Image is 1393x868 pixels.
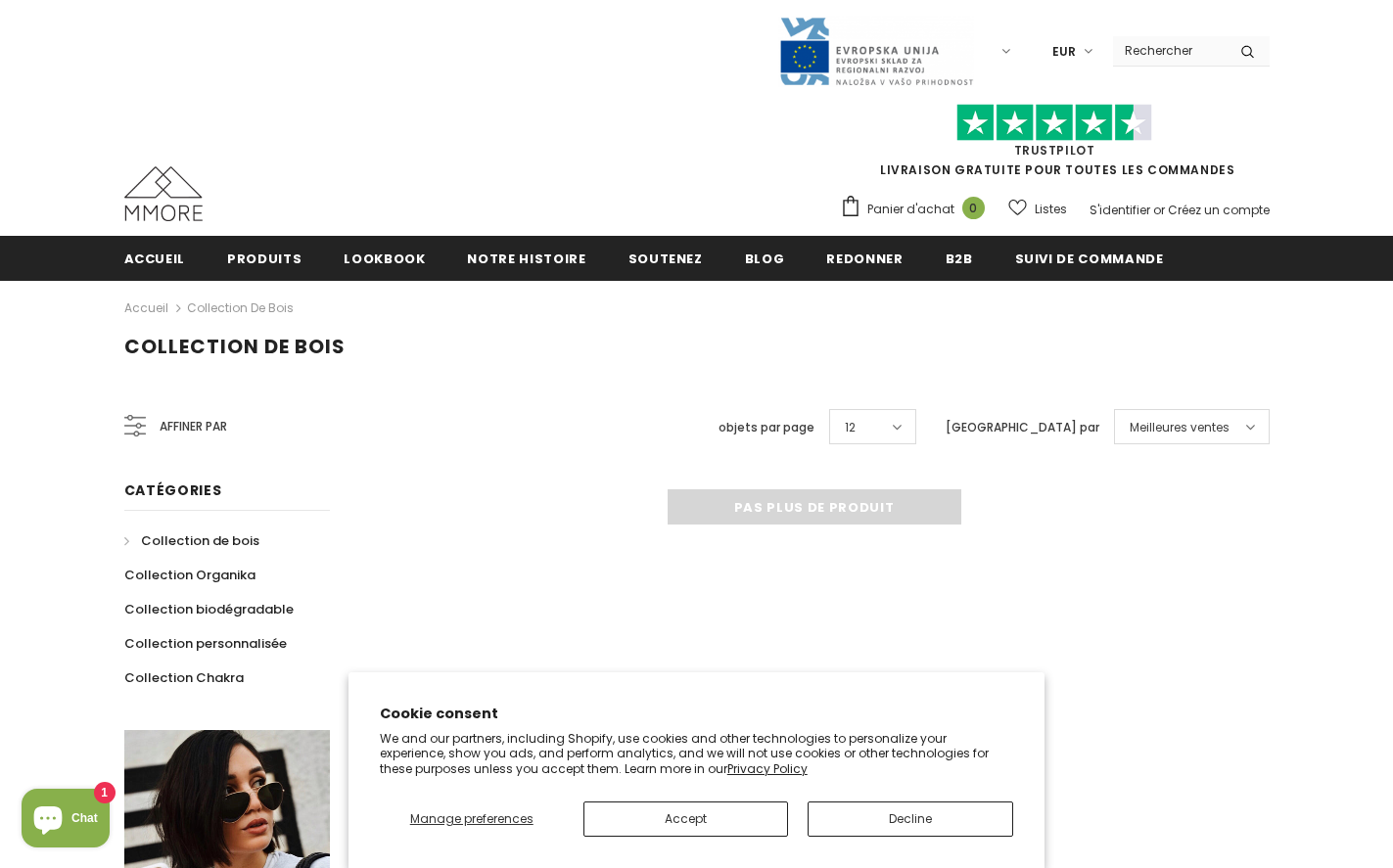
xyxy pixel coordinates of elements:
label: objets par page [719,418,814,437]
a: Javni Razpis [778,42,974,59]
span: Accueil [124,250,186,268]
input: Search Site [1113,36,1226,65]
span: or [1153,202,1165,218]
span: Lookbook [344,250,425,268]
a: soutenez [628,236,703,280]
span: Catégories [124,480,222,500]
span: Collection Organika [124,566,255,584]
a: Lookbook [344,236,425,280]
span: Blog [745,250,785,268]
a: Listes [1008,192,1067,226]
span: 12 [845,418,856,437]
span: Redonner [826,250,903,268]
img: Faites confiance aux étoiles pilotes [956,104,1152,142]
span: LIVRAISON GRATUITE POUR TOUTES LES COMMANDES [840,113,1270,178]
a: B2B [946,236,973,280]
span: Collection de bois [124,333,346,360]
button: Manage preferences [380,801,564,837]
a: Accueil [124,297,168,320]
a: S'identifier [1090,202,1150,218]
p: We and our partners, including Shopify, use cookies and other technologies to personalize your ex... [380,731,1014,777]
span: Suivi de commande [1015,250,1164,268]
span: Meilleures ventes [1130,418,1230,437]
a: Privacy Policy [727,760,808,777]
a: Blog [745,236,785,280]
h2: Cookie consent [380,704,1014,724]
a: Notre histoire [467,236,585,280]
span: Notre histoire [467,250,585,268]
a: Collection de bois [124,524,259,558]
a: Produits [227,236,302,280]
button: Accept [583,801,789,837]
inbox-online-store-chat: Shopify online store chat [16,789,116,852]
a: Collection Organika [124,558,255,592]
span: Collection Chakra [124,668,244,687]
span: Produits [227,250,302,268]
span: soutenez [628,250,703,268]
img: Cas MMORE [124,166,203,221]
a: Accueil [124,236,186,280]
a: Redonner [826,236,903,280]
button: Decline [808,801,1013,837]
a: Panier d'achat 0 [840,195,995,224]
span: Collection biodégradable [124,600,294,618]
a: Collection de bois [187,299,294,316]
a: Collection Chakra [124,661,244,695]
span: Listes [1035,200,1067,219]
span: Collection personnalisée [124,634,287,653]
a: Créez un compte [1168,202,1270,218]
a: TrustPilot [1014,142,1095,159]
span: Collection de bois [141,531,259,550]
img: Javni Razpis [778,16,974,87]
a: Suivi de commande [1015,236,1164,280]
label: [GEOGRAPHIC_DATA] par [946,418,1099,437]
span: Manage preferences [410,810,534,827]
span: EUR [1052,42,1076,62]
span: B2B [946,250,973,268]
a: Collection biodégradable [124,592,294,626]
a: Collection personnalisée [124,626,287,661]
span: Affiner par [160,416,227,437]
span: Panier d'achat [867,200,954,219]
span: 0 [962,197,985,219]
